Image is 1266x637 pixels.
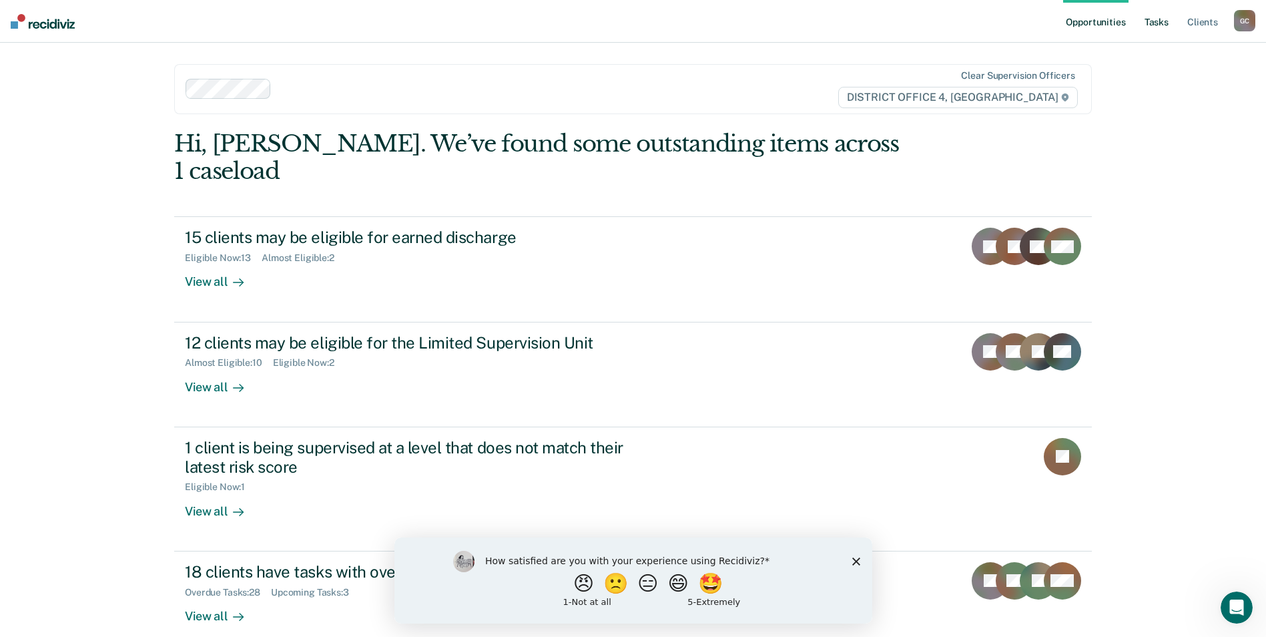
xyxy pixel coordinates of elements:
[1234,10,1255,31] button: GC
[11,14,75,29] img: Recidiviz
[174,323,1092,427] a: 12 clients may be eligible for the Limited Supervision UnitAlmost Eligible:10Eligible Now:2View all
[185,369,260,395] div: View all
[1221,592,1253,624] iframe: Intercom live chat
[961,70,1074,81] div: Clear supervision officers
[185,228,653,247] div: 15 clients may be eligible for earned discharge
[174,130,908,185] div: Hi, [PERSON_NAME]. We’ve found some outstanding items across 1 caseload
[394,538,872,624] iframe: Survey by Kim from Recidiviz
[1234,10,1255,31] div: G C
[838,87,1078,108] span: DISTRICT OFFICE 4, [GEOGRAPHIC_DATA]
[185,481,256,493] div: Eligible Now : 1
[185,357,273,369] div: Almost Eligible : 10
[273,357,345,369] div: Eligible Now : 2
[185,562,653,582] div: 18 clients have tasks with overdue or upcoming due dates
[262,252,345,264] div: Almost Eligible : 2
[174,216,1092,322] a: 15 clients may be eligible for earned dischargeEligible Now:13Almost Eligible:2View all
[185,598,260,624] div: View all
[185,587,271,598] div: Overdue Tasks : 28
[185,252,262,264] div: Eligible Now : 13
[271,587,360,598] div: Upcoming Tasks : 3
[174,427,1092,552] a: 1 client is being supervised at a level that does not match their latest risk scoreEligible Now:1...
[185,333,653,353] div: 12 clients may be eligible for the Limited Supervision Unit
[185,264,260,290] div: View all
[185,438,653,477] div: 1 client is being supervised at a level that does not match their latest risk score
[185,493,260,519] div: View all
